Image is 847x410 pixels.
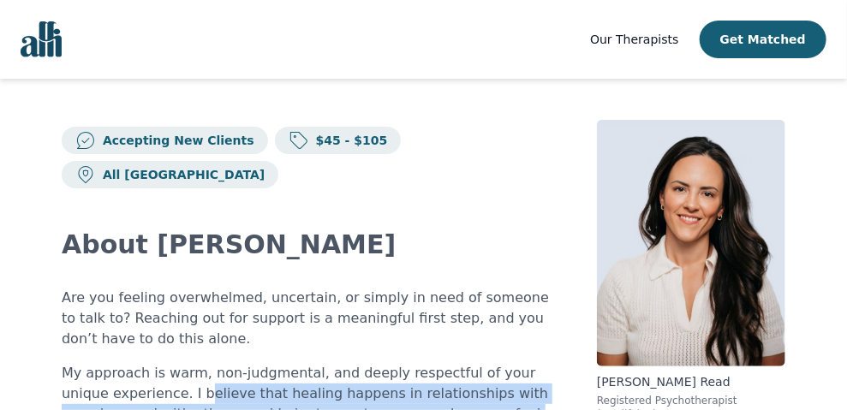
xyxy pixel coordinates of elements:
[21,21,62,57] img: alli logo
[590,33,678,46] span: Our Therapists
[700,21,826,58] button: Get Matched
[62,229,556,260] h2: About [PERSON_NAME]
[309,132,388,149] p: $45 - $105
[597,120,785,366] img: Kerri_Read
[590,29,678,50] a: Our Therapists
[597,373,785,390] p: [PERSON_NAME] Read
[96,166,265,183] p: All [GEOGRAPHIC_DATA]
[96,132,254,149] p: Accepting New Clients
[62,288,556,349] p: Are you feeling overwhelmed, uncertain, or simply in need of someone to talk to? Reaching out for...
